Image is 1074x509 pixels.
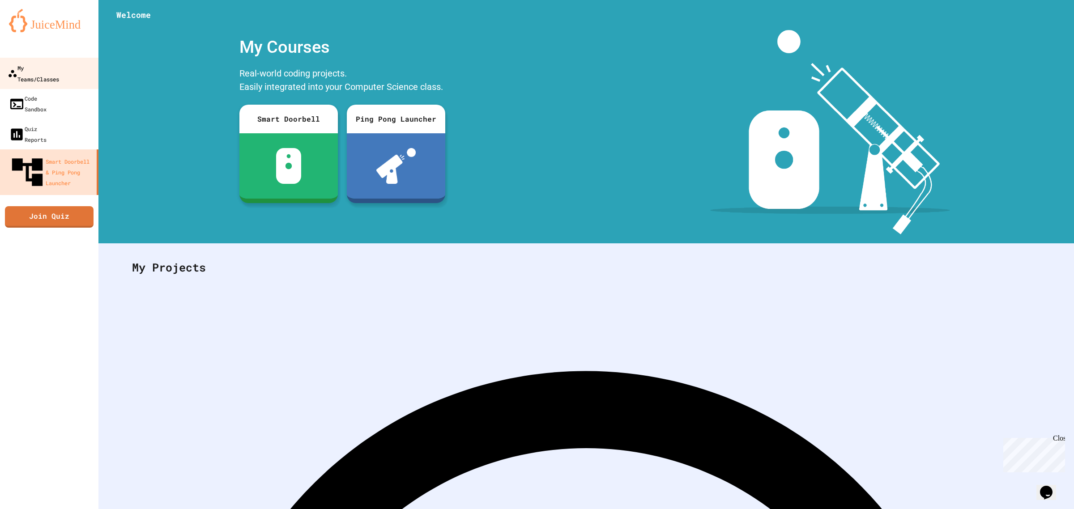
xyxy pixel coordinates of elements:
[9,123,47,145] div: Quiz Reports
[235,30,450,64] div: My Courses
[347,105,445,133] div: Ping Pong Launcher
[235,64,450,98] div: Real-world coding projects. Easily integrated into your Computer Science class.
[5,206,94,228] a: Join Quiz
[276,148,302,184] img: sdb-white.svg
[9,9,89,32] img: logo-orange.svg
[1036,473,1065,500] iframe: chat widget
[123,250,1049,285] div: My Projects
[9,154,93,191] div: Smart Doorbell & Ping Pong Launcher
[239,105,338,133] div: Smart Doorbell
[8,62,59,84] div: My Teams/Classes
[376,148,416,184] img: ppl-with-ball.png
[4,4,62,57] div: Chat with us now!Close
[710,30,950,234] img: banner-image-my-projects.png
[9,93,47,115] div: Code Sandbox
[1000,434,1065,472] iframe: chat widget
